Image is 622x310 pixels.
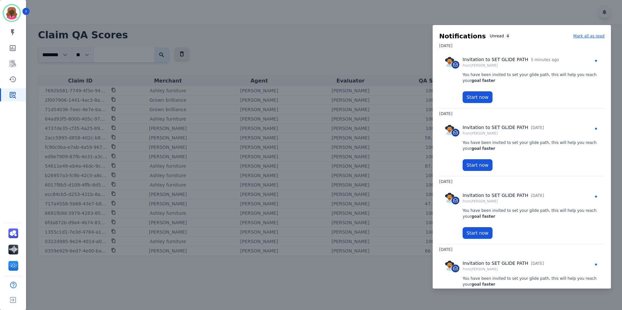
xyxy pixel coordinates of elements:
h3: [DATE] [439,41,604,51]
img: Bordered avatar [4,5,20,21]
p: From [PERSON_NAME] [463,63,559,68]
strong: goal faster [471,282,495,287]
button: Start now [463,91,493,103]
p: Invitation to SET GLIDE PATH [463,56,528,63]
p: You have been invited to set your glide path, this will help you reach your [463,72,599,84]
img: Rounded avatar [444,261,455,271]
h3: [DATE] [439,109,604,119]
p: 5 minutes ago [531,57,559,63]
strong: goal faster [471,214,495,219]
p: From [PERSON_NAME] [463,267,544,272]
p: [DATE] [531,193,544,199]
button: Start now [463,227,493,239]
strong: goal faster [471,78,495,83]
p: [DATE] [531,125,544,131]
strong: goal faster [471,146,495,151]
p: Unread [490,33,504,39]
img: Rounded avatar [444,193,455,203]
p: Mark all as read [573,33,604,39]
p: From [PERSON_NAME] [463,199,544,204]
p: You have been invited to set your glide path, this will help you reach your [463,140,599,151]
button: Start now [463,159,493,171]
div: 4 [505,32,510,40]
p: You have been invited to set your glide path, this will help you reach your [463,276,599,287]
p: From [PERSON_NAME] [463,131,544,136]
h2: Notifications [439,32,486,41]
p: Invitation to SET GLIDE PATH [463,260,528,267]
p: [DATE] [531,261,544,266]
p: Invitation to SET GLIDE PATH [463,124,528,131]
p: You have been invited to set your glide path, this will help you reach your [463,208,599,219]
h3: [DATE] [439,176,604,187]
h3: [DATE] [439,244,604,255]
p: Invitation to SET GLIDE PATH [463,192,528,199]
img: Rounded avatar [444,57,455,67]
img: Rounded avatar [444,125,455,135]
